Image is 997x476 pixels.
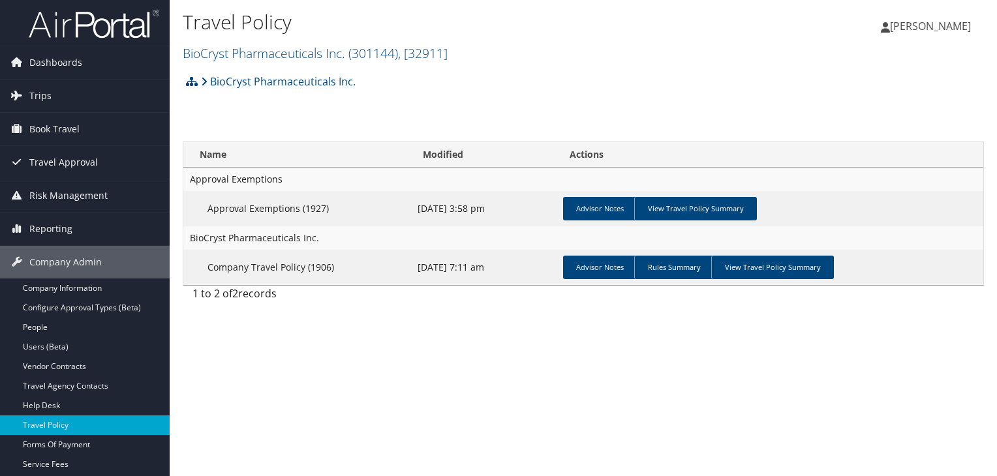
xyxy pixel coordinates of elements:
[634,256,714,279] a: Rules Summary
[890,19,971,33] span: [PERSON_NAME]
[183,142,411,168] th: Name: activate to sort column ascending
[232,286,238,301] span: 2
[29,213,72,245] span: Reporting
[29,113,80,145] span: Book Travel
[29,80,52,112] span: Trips
[183,191,411,226] td: Approval Exemptions (1927)
[558,142,983,168] th: Actions
[29,246,102,278] span: Company Admin
[183,226,983,250] td: BioCryst Pharmaceuticals Inc.
[183,250,411,285] td: Company Travel Policy (1906)
[563,256,637,279] a: Advisor Notes
[411,142,558,168] th: Modified: activate to sort column ascending
[201,68,356,95] a: BioCryst Pharmaceuticals Inc.
[29,146,98,179] span: Travel Approval
[183,44,448,62] a: BioCryst Pharmaceuticals Inc.
[398,44,448,62] span: , [ 32911 ]
[29,8,159,39] img: airportal-logo.png
[192,286,373,308] div: 1 to 2 of records
[634,197,757,220] a: View Travel Policy Summary
[183,168,983,191] td: Approval Exemptions
[411,250,558,285] td: [DATE] 7:11 am
[348,44,398,62] span: ( 301144 )
[183,8,717,36] h1: Travel Policy
[711,256,834,279] a: View Travel Policy Summary
[563,197,637,220] a: Advisor Notes
[881,7,984,46] a: [PERSON_NAME]
[29,46,82,79] span: Dashboards
[29,179,108,212] span: Risk Management
[411,191,558,226] td: [DATE] 3:58 pm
